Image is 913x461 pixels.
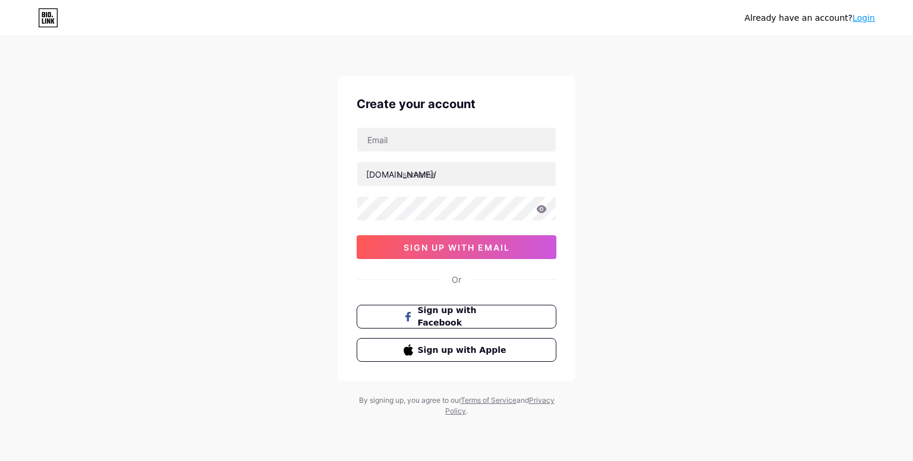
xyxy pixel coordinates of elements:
[461,396,517,405] a: Terms of Service
[852,13,875,23] a: Login
[404,242,510,252] span: sign up with email
[357,128,556,151] input: Email
[452,273,461,286] div: Or
[355,395,558,416] div: By signing up, you agree to our and .
[357,95,556,113] div: Create your account
[357,338,556,362] button: Sign up with Apple
[745,12,875,24] div: Already have an account?
[418,344,510,356] span: Sign up with Apple
[357,162,556,186] input: username
[418,304,510,329] span: Sign up with Facebook
[366,168,436,181] div: [DOMAIN_NAME]/
[357,235,556,259] button: sign up with email
[357,305,556,329] button: Sign up with Facebook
